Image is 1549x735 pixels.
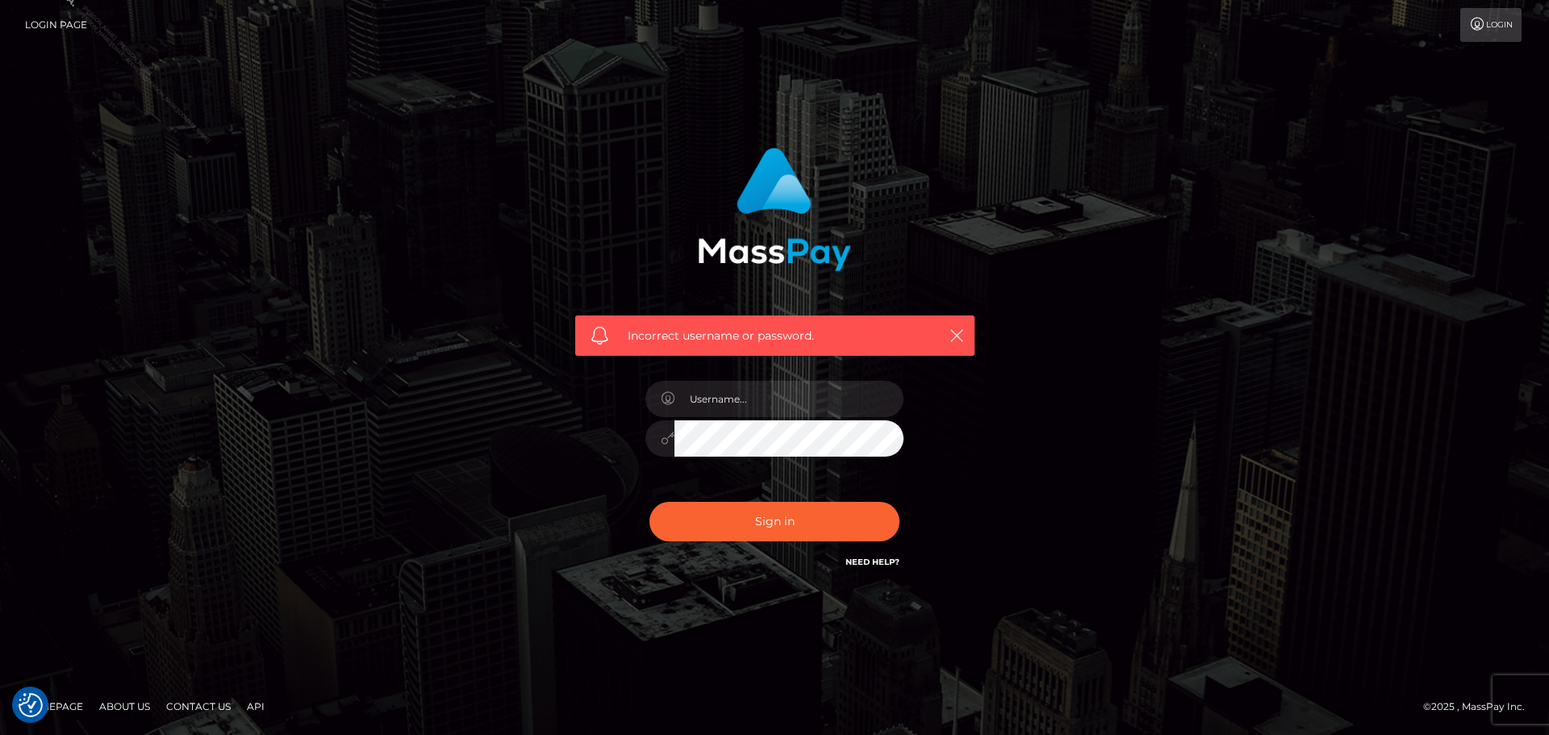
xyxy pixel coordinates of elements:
[674,381,904,417] input: Username...
[649,502,900,541] button: Sign in
[1423,698,1537,716] div: © 2025 , MassPay Inc.
[240,694,271,719] a: API
[628,328,922,345] span: Incorrect username or password.
[93,694,157,719] a: About Us
[19,693,43,717] button: Consent Preferences
[160,694,237,719] a: Contact Us
[18,694,90,719] a: Homepage
[845,557,900,567] a: Need Help?
[1460,8,1522,42] a: Login
[19,693,43,717] img: Revisit consent button
[698,148,851,271] img: MassPay Login
[25,8,87,42] a: Login Page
